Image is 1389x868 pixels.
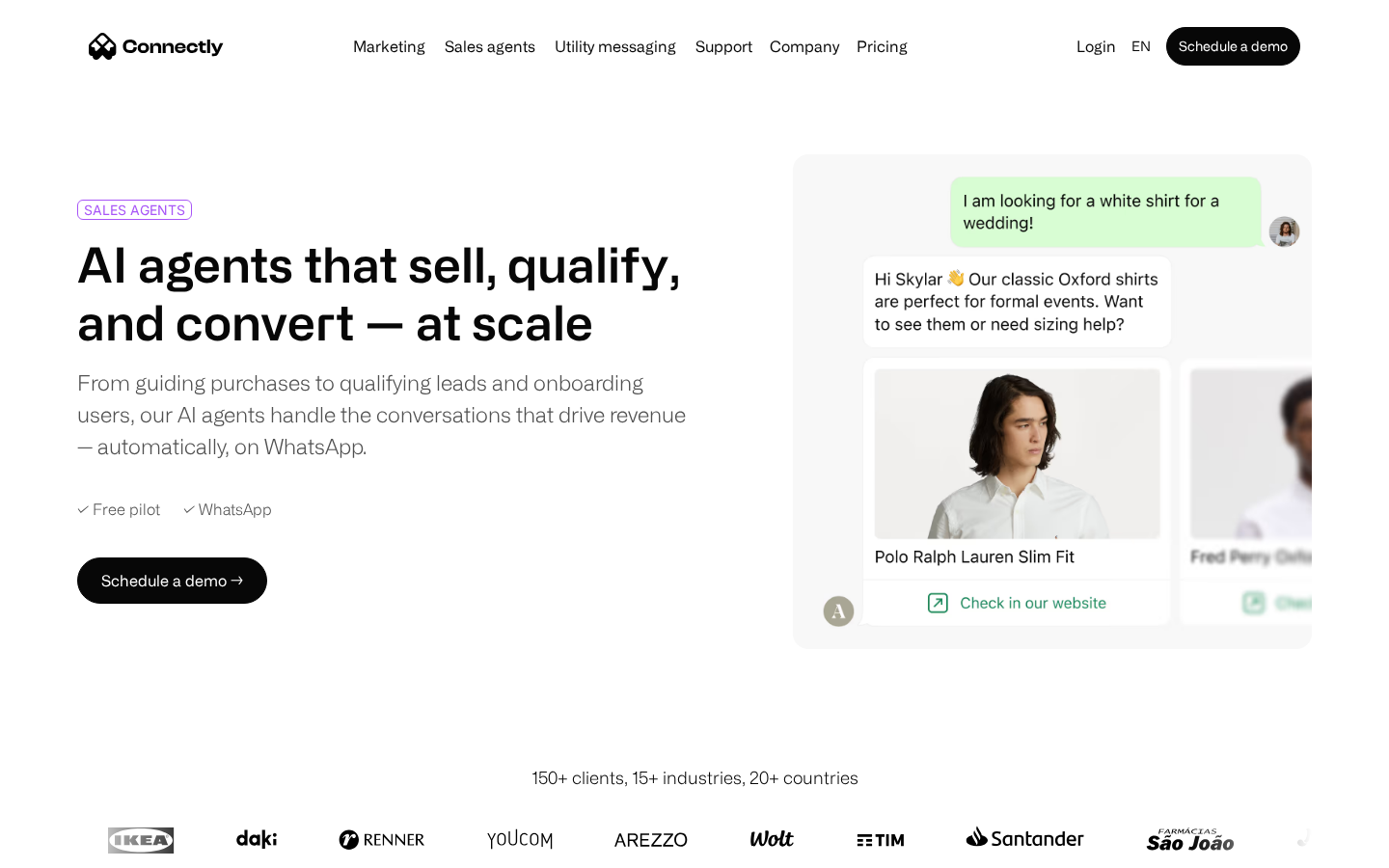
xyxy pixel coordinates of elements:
[531,765,858,791] div: 150+ clients, 15+ industries, 20+ countries
[770,33,839,60] div: Company
[77,366,687,462] div: From guiding purchases to qualifying leads and onboarding users, our AI agents handle the convers...
[437,39,543,54] a: Sales agents
[77,557,267,604] a: Schedule a demo →
[345,39,433,54] a: Marketing
[183,501,272,519] div: ✓ WhatsApp
[547,39,684,54] a: Utility messaging
[77,235,687,351] h1: AI agents that sell, qualify, and convert — at scale
[849,39,915,54] a: Pricing
[84,203,185,217] div: SALES AGENTS
[688,39,760,54] a: Support
[1131,33,1151,60] div: en
[1166,27,1300,66] a: Schedule a demo
[77,501,160,519] div: ✓ Free pilot
[39,834,116,861] ul: Language list
[1069,33,1124,60] a: Login
[19,832,116,861] aside: Language selected: English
